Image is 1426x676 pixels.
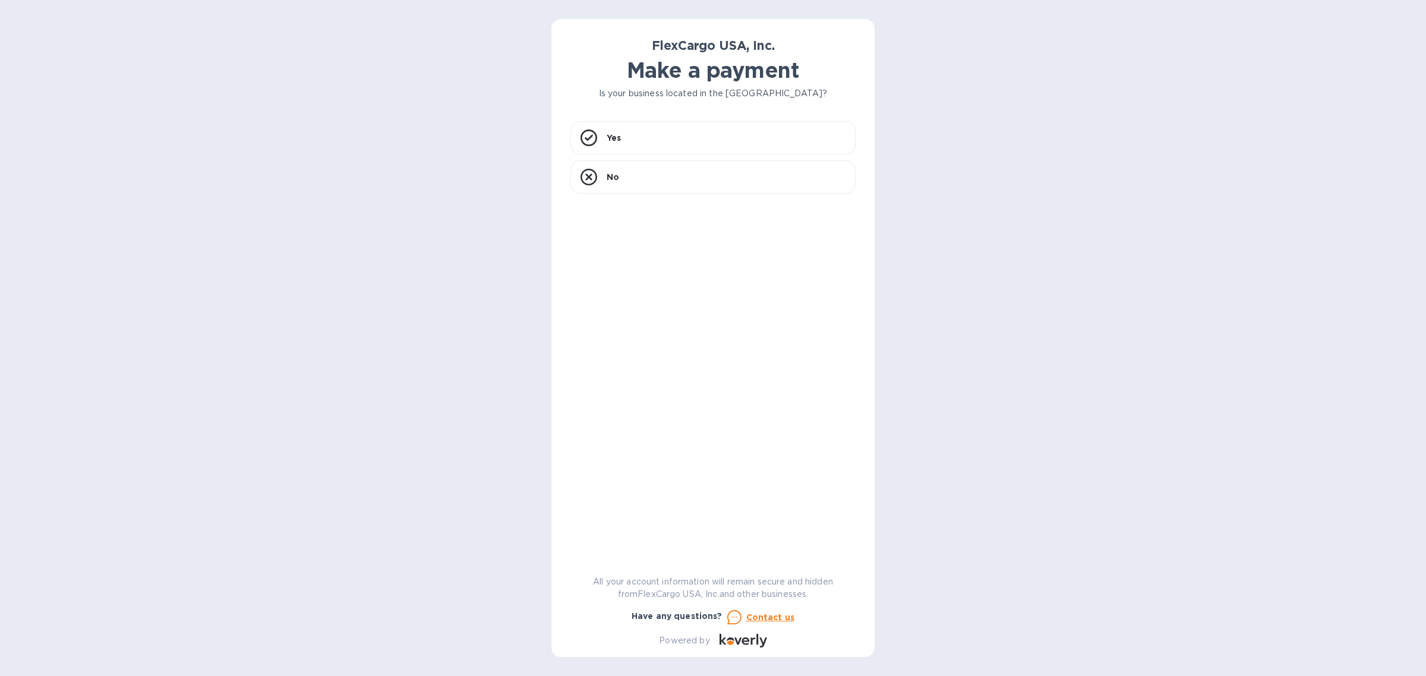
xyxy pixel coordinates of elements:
[570,58,856,83] h1: Make a payment
[607,132,621,144] p: Yes
[659,634,709,647] p: Powered by
[570,576,856,601] p: All your account information will remain secure and hidden from FlexCargo USA, Inc. and other bus...
[570,87,856,100] p: Is your business located in the [GEOGRAPHIC_DATA]?
[607,171,619,183] p: No
[652,38,775,53] b: FlexCargo USA, Inc.
[746,612,795,622] u: Contact us
[632,611,723,621] b: Have any questions?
